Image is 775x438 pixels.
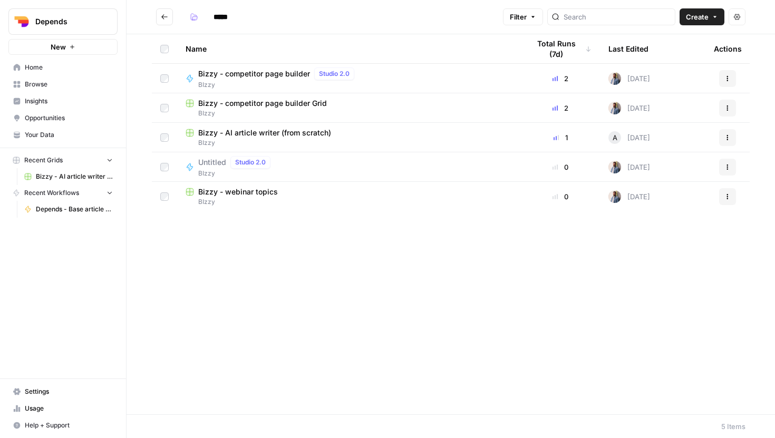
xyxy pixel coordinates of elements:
a: Settings [8,383,118,400]
span: Help + Support [25,421,113,430]
span: A [613,132,617,143]
a: Bizzy - AI article writer (from scratch) [20,168,118,185]
span: Your Data [25,130,113,140]
span: BIzzy [186,109,512,118]
button: Recent Grids [8,152,118,168]
div: [DATE] [608,131,650,144]
span: Bizzy - competitor page builder Grid [198,98,327,109]
div: [DATE] [608,72,650,85]
button: Filter [503,8,543,25]
a: Your Data [8,126,118,143]
span: BIzzy [198,80,359,90]
span: BIzzy [198,169,275,178]
button: Create [680,8,724,25]
a: Usage [8,400,118,417]
span: New [51,42,66,52]
a: Browse [8,76,118,93]
img: 542af2wjek5zirkck3dd1n2hljhm [608,102,621,114]
span: Home [25,63,113,72]
span: BIzzy [186,197,512,207]
div: [DATE] [608,190,650,203]
div: Total Runs (7d) [529,34,592,63]
span: Filter [510,12,527,22]
div: Name [186,34,512,63]
span: Bizzy - competitor page builder [198,69,310,79]
div: 2 [529,103,592,113]
div: 0 [529,191,592,202]
a: Bizzy - webinar topicsBIzzy [186,187,512,207]
span: Untitled [198,157,226,168]
a: UntitledStudio 2.0BIzzy [186,156,512,178]
span: Bizzy - webinar topics [198,187,278,197]
span: Insights [25,96,113,106]
a: Bizzy - competitor page builderStudio 2.0BIzzy [186,67,512,90]
input: Search [564,12,671,22]
div: [DATE] [608,102,650,114]
span: Browse [25,80,113,89]
span: Studio 2.0 [319,69,350,79]
div: 0 [529,162,592,172]
span: Depends - Base article writer [36,205,113,214]
a: Home [8,59,118,76]
span: Depends [35,16,99,27]
span: Studio 2.0 [235,158,266,167]
a: Bizzy - competitor page builder GridBIzzy [186,98,512,118]
span: Settings [25,387,113,396]
button: Go back [156,8,173,25]
span: BIzzy [186,138,512,148]
img: 542af2wjek5zirkck3dd1n2hljhm [608,190,621,203]
a: Depends - Base article writer [20,201,118,218]
img: 542af2wjek5zirkck3dd1n2hljhm [608,72,621,85]
img: Depends Logo [12,12,31,31]
div: [DATE] [608,161,650,173]
img: 542af2wjek5zirkck3dd1n2hljhm [608,161,621,173]
span: Bizzy - AI article writer (from scratch) [36,172,113,181]
span: Opportunities [25,113,113,123]
button: Recent Workflows [8,185,118,201]
span: Usage [25,404,113,413]
span: Create [686,12,709,22]
a: Bizzy - AI article writer (from scratch)BIzzy [186,128,512,148]
div: Last Edited [608,34,648,63]
button: Help + Support [8,417,118,434]
a: Opportunities [8,110,118,126]
span: Recent Workflows [24,188,79,198]
a: Insights [8,93,118,110]
button: Workspace: Depends [8,8,118,35]
div: 2 [529,73,592,84]
span: Bizzy - AI article writer (from scratch) [198,128,331,138]
div: 5 Items [721,421,745,432]
button: New [8,39,118,55]
div: Actions [714,34,742,63]
span: Recent Grids [24,155,63,165]
div: 1 [529,132,592,143]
